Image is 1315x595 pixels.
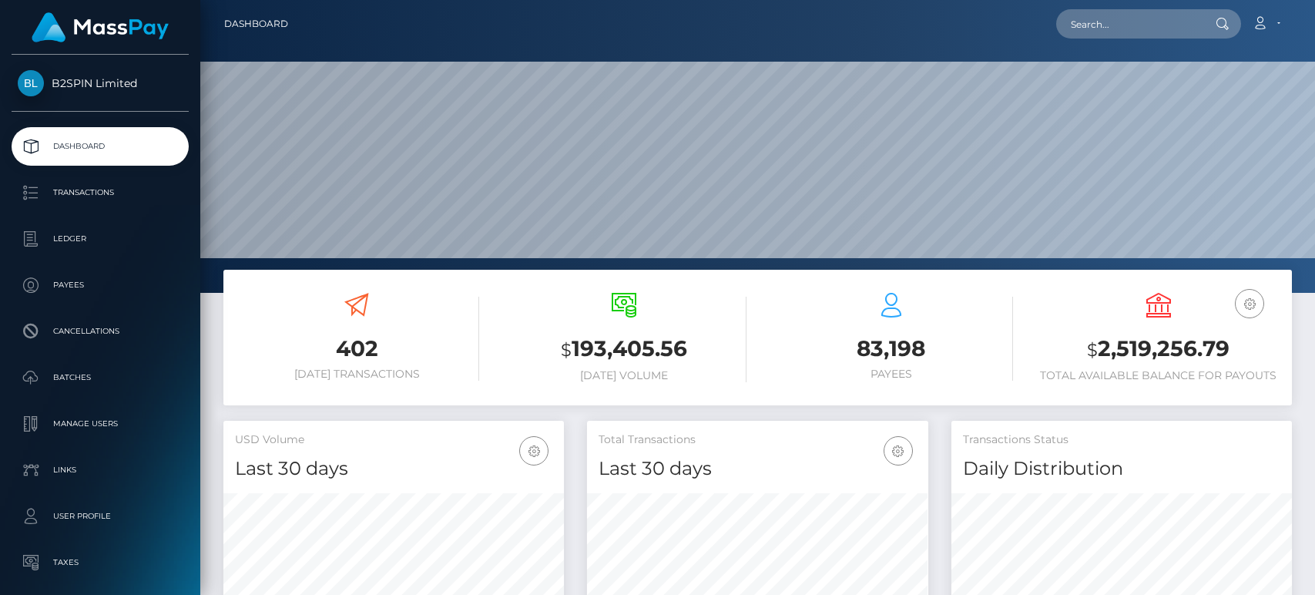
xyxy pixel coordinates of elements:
[1087,339,1098,361] small: $
[12,405,189,443] a: Manage Users
[12,220,189,258] a: Ledger
[12,266,189,304] a: Payees
[224,8,288,40] a: Dashboard
[1036,369,1280,382] h6: Total Available Balance for Payouts
[502,369,746,382] h6: [DATE] Volume
[12,76,189,90] span: B2SPIN Limited
[18,505,183,528] p: User Profile
[18,320,183,343] p: Cancellations
[12,173,189,212] a: Transactions
[18,412,183,435] p: Manage Users
[18,135,183,158] p: Dashboard
[235,455,552,482] h4: Last 30 days
[963,455,1280,482] h4: Daily Distribution
[963,432,1280,448] h5: Transactions Status
[235,334,479,364] h3: 402
[770,334,1014,364] h3: 83,198
[12,543,189,582] a: Taxes
[12,358,189,397] a: Batches
[599,432,916,448] h5: Total Transactions
[770,368,1014,381] h6: Payees
[599,455,916,482] h4: Last 30 days
[561,339,572,361] small: $
[12,451,189,489] a: Links
[18,274,183,297] p: Payees
[18,181,183,204] p: Transactions
[1036,334,1280,365] h3: 2,519,256.79
[235,432,552,448] h5: USD Volume
[18,551,183,574] p: Taxes
[18,70,44,96] img: B2SPIN Limited
[12,497,189,536] a: User Profile
[32,12,169,42] img: MassPay Logo
[502,334,746,365] h3: 193,405.56
[18,227,183,250] p: Ledger
[12,312,189,351] a: Cancellations
[18,366,183,389] p: Batches
[235,368,479,381] h6: [DATE] Transactions
[1056,9,1201,39] input: Search...
[12,127,189,166] a: Dashboard
[18,459,183,482] p: Links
